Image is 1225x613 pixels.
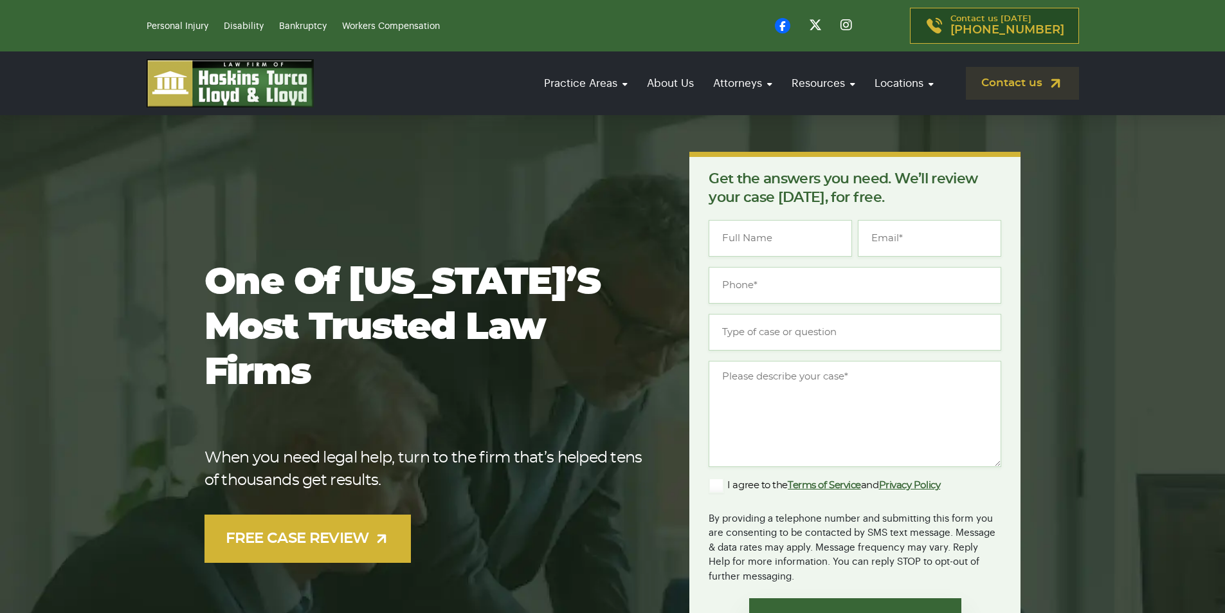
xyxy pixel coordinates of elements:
a: Contact us [DATE][PHONE_NUMBER] [910,8,1079,44]
a: About Us [640,65,700,102]
img: arrow-up-right-light.svg [374,531,390,547]
a: Resources [785,65,862,102]
a: Terms of Service [788,480,861,490]
a: Practice Areas [538,65,634,102]
input: Phone* [709,267,1001,304]
p: When you need legal help, turn to the firm that’s helped tens of thousands get results. [204,447,649,492]
h1: One of [US_STATE]’s most trusted law firms [204,261,649,396]
a: Contact us [966,67,1079,100]
a: Disability [224,22,264,31]
input: Email* [858,220,1001,257]
a: Attorneys [707,65,779,102]
span: [PHONE_NUMBER] [950,24,1064,37]
img: logo [147,59,314,107]
input: Type of case or question [709,314,1001,351]
p: Contact us [DATE] [950,15,1064,37]
a: Locations [868,65,940,102]
input: Full Name [709,220,852,257]
a: Privacy Policy [879,480,941,490]
label: I agree to the and [709,478,940,493]
a: Bankruptcy [279,22,327,31]
p: Get the answers you need. We’ll review your case [DATE], for free. [709,170,1001,207]
div: By providing a telephone number and submitting this form you are consenting to be contacted by SM... [709,504,1001,585]
a: Workers Compensation [342,22,440,31]
a: Personal Injury [147,22,208,31]
a: FREE CASE REVIEW [204,515,412,563]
